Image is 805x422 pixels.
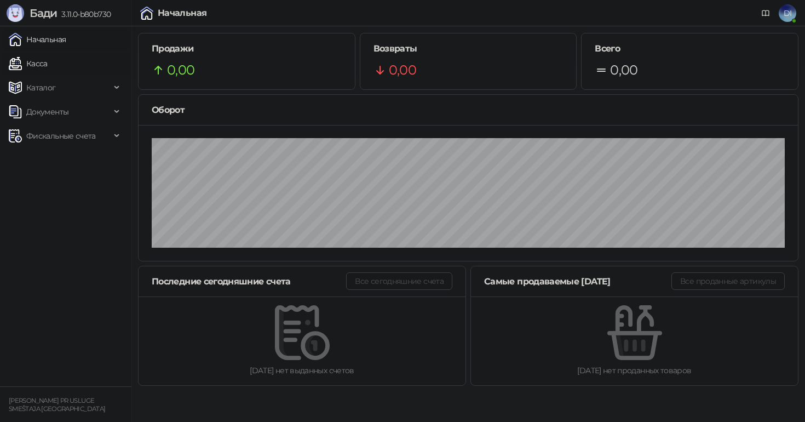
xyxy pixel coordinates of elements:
[26,125,96,147] span: Фискальные счета
[152,275,346,288] div: Последние сегодняшние счета
[26,101,68,123] span: Документы
[779,4,796,22] span: DI
[484,275,671,288] div: Самые продаваемые [DATE]
[389,60,416,81] span: 0,00
[158,9,206,18] div: Начальная
[167,60,194,81] span: 0,00
[757,4,774,22] a: Документация
[156,364,448,377] div: [DATE] нет выданных счетов
[9,397,105,413] small: [PERSON_NAME] PR USLUGE SMEŠTAJA [GEOGRAPHIC_DATA]
[9,53,48,75] a: Касса
[30,7,57,20] span: Бади
[26,77,56,99] span: Каталог
[57,9,111,19] span: 3.11.0-b80b730
[610,60,637,81] span: 0,00
[373,42,563,55] h5: Возвраты
[9,28,66,50] a: Начальная
[488,364,780,377] div: [DATE] нет проданных товаров
[671,272,785,290] button: Все проданные артикулы
[152,42,342,55] h5: Продажи
[152,103,785,117] div: Оборот
[595,42,785,55] h5: Всего
[346,272,452,290] button: Все сегодняшние счета
[7,4,24,22] img: Logo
